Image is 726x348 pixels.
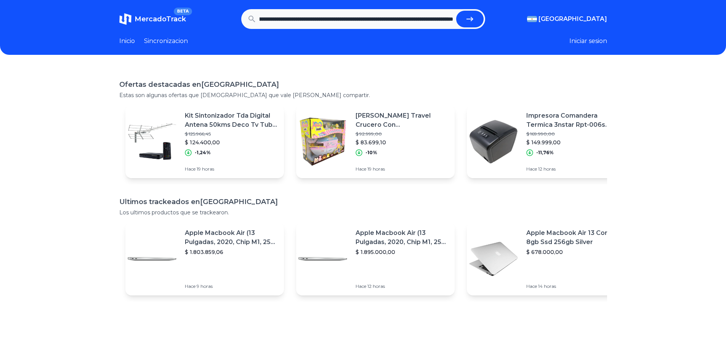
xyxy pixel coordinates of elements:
p: Los ultimos productos que se trackearon. [119,209,607,216]
p: $ 1.803.859,06 [185,248,278,256]
a: Featured imageImpresora Comandera Termica 3nstar Rpt-006s Usb-serie-red$ 169.990,00$ 149.999,00-1... [467,105,625,178]
h1: Ofertas destacadas en [GEOGRAPHIC_DATA] [119,79,607,90]
a: MercadoTrackBETA [119,13,186,25]
img: Featured image [467,232,520,286]
button: [GEOGRAPHIC_DATA] [527,14,607,24]
p: $ 92.999,00 [356,131,449,137]
a: Featured imageApple Macbook Air (13 Pulgadas, 2020, Chip M1, 256 Gb De Ssd, 8 Gb De Ram) - Plata$... [296,222,455,295]
p: Hace 12 horas [526,166,619,172]
p: -11,76% [536,150,554,156]
p: -1,24% [195,150,211,156]
img: Featured image [296,115,349,168]
p: Apple Macbook Air (13 Pulgadas, 2020, Chip M1, 256 Gb De Ssd, 8 Gb De Ram) - Plata [185,228,278,247]
a: Inicio [119,37,135,46]
p: Estas son algunas ofertas que [DEMOGRAPHIC_DATA] que vale [PERSON_NAME] compartir. [119,91,607,99]
p: Hace 9 horas [185,283,278,289]
p: Hace 19 horas [185,166,278,172]
p: [PERSON_NAME] Travel Crucero Con [PERSON_NAME] Y [PERSON_NAME] E.full [356,111,449,129]
p: Impresora Comandera Termica 3nstar Rpt-006s Usb-serie-red [526,111,619,129]
img: Argentina [527,16,537,22]
p: -10% [365,150,377,156]
span: [GEOGRAPHIC_DATA] [538,14,607,24]
img: Featured image [467,115,520,168]
p: Hace 14 horas [526,283,619,289]
a: Featured imageApple Macbook Air 13 Core I5 8gb Ssd 256gb Silver$ 678.000,00Hace 14 horas [467,222,625,295]
p: $ 169.990,00 [526,131,619,137]
p: $ 149.999,00 [526,139,619,146]
h1: Ultimos trackeados en [GEOGRAPHIC_DATA] [119,196,607,207]
p: Apple Macbook Air (13 Pulgadas, 2020, Chip M1, 256 Gb De Ssd, 8 Gb De Ram) - Plata [356,228,449,247]
p: $ 678.000,00 [526,248,619,256]
p: Hace 12 horas [356,283,449,289]
a: Featured imageKit Sintonizador Tda Digital Antena 50kms Deco Tv Tubo Led$ 125.966,45$ 124.400,00-... [125,105,284,178]
p: Hace 19 horas [356,166,449,172]
span: BETA [174,8,192,15]
a: Featured image[PERSON_NAME] Travel Crucero Con [PERSON_NAME] Y [PERSON_NAME] E.full$ 92.999,00$ 8... [296,105,455,178]
a: Sincronizacion [144,37,188,46]
p: $ 83.699,10 [356,139,449,146]
button: Iniciar sesion [569,37,607,46]
p: $ 1.895.000,00 [356,248,449,256]
a: Featured imageApple Macbook Air (13 Pulgadas, 2020, Chip M1, 256 Gb De Ssd, 8 Gb De Ram) - Plata$... [125,222,284,295]
p: $ 124.400,00 [185,139,278,146]
img: MercadoTrack [119,13,131,25]
p: $ 125.966,45 [185,131,278,137]
img: Featured image [125,115,179,168]
p: Apple Macbook Air 13 Core I5 8gb Ssd 256gb Silver [526,228,619,247]
span: MercadoTrack [135,15,186,23]
img: Featured image [125,232,179,286]
p: Kit Sintonizador Tda Digital Antena 50kms Deco Tv Tubo Led [185,111,278,129]
img: Featured image [296,232,349,286]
